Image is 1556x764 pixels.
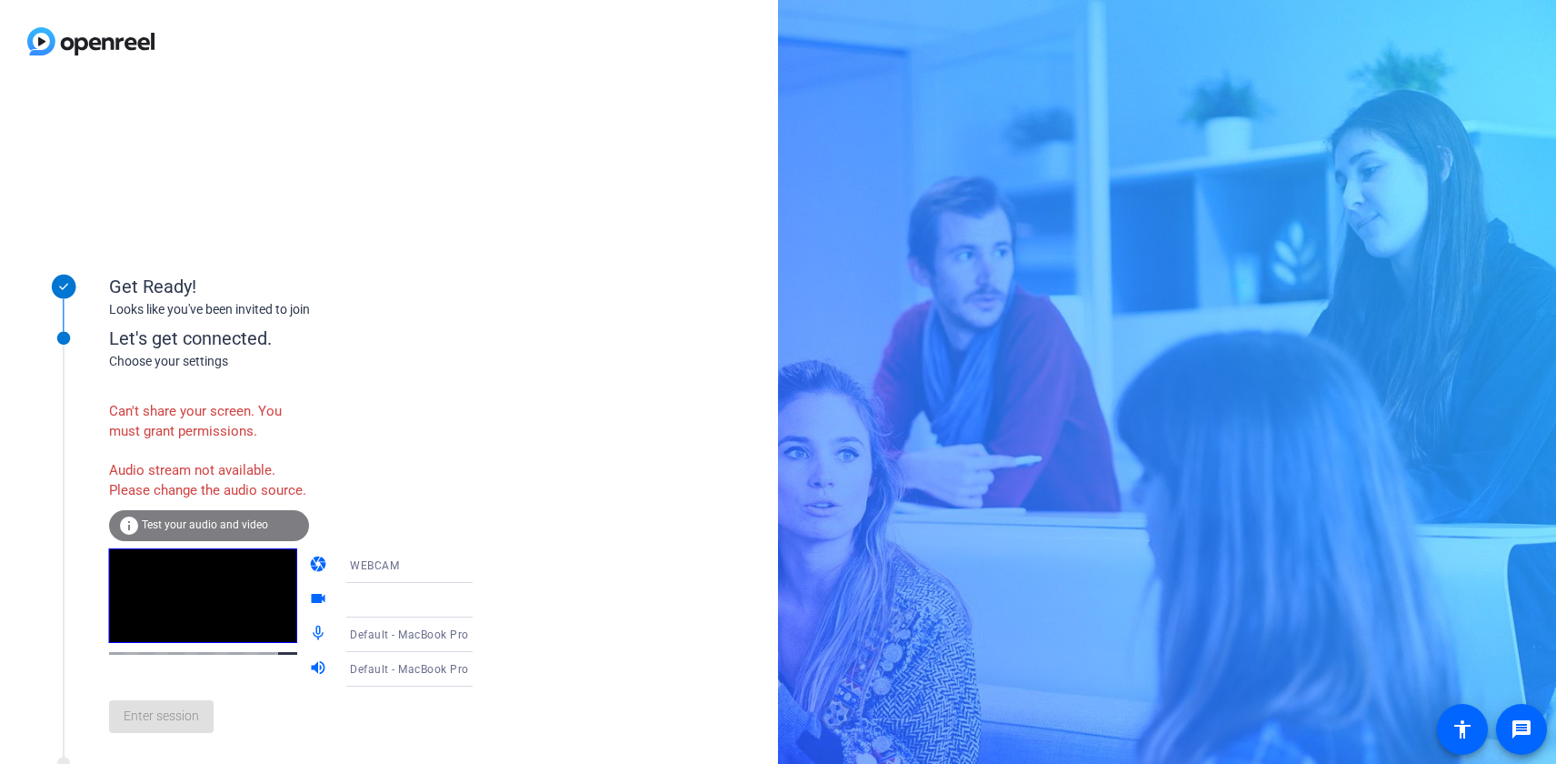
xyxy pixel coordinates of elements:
span: Test your audio and video [142,518,268,531]
mat-icon: camera [309,555,331,577]
div: Get Ready! [109,273,473,300]
div: Can't share your screen. You must grant permissions. [109,392,309,451]
div: Looks like you've been invited to join [109,300,473,319]
div: Audio stream not available. Please change the audio source. [109,451,309,510]
mat-icon: mic_none [309,624,331,646]
mat-icon: message [1511,719,1532,740]
mat-icon: volume_up [309,658,331,680]
span: Default - MacBook Pro Speakers (Built-in) [350,661,569,676]
mat-icon: accessibility [1451,719,1473,740]
span: WEBCAM [350,559,399,572]
div: Choose your settings [109,352,510,371]
mat-icon: info [118,515,140,537]
span: Default - MacBook Pro Microphone (Built-in) [350,627,583,641]
div: Let's get connected. [109,325,510,352]
mat-icon: videocam [309,589,331,611]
